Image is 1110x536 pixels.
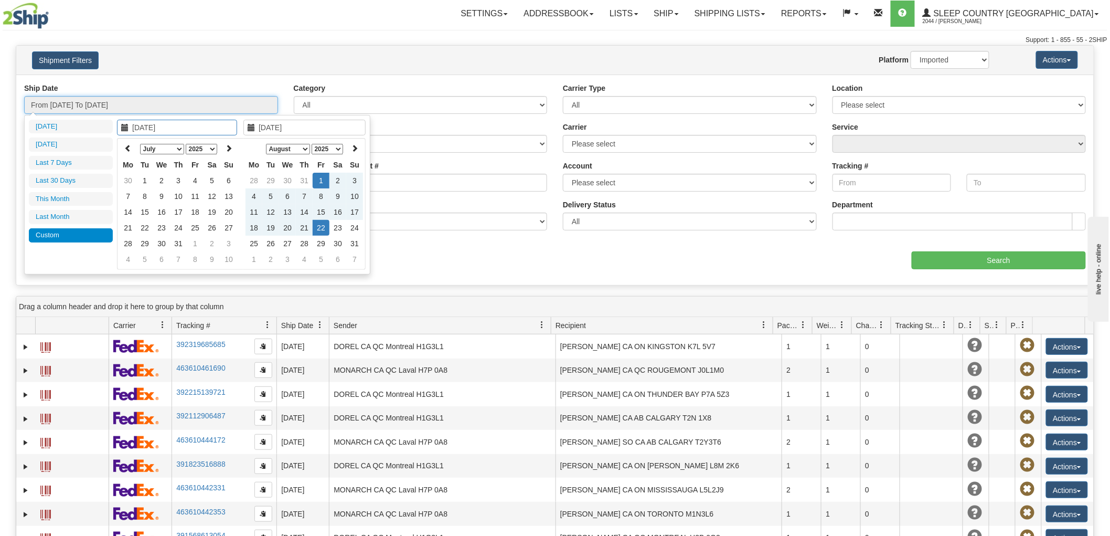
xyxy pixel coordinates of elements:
[279,173,296,188] td: 30
[254,458,272,474] button: Copy to clipboard
[832,122,859,132] label: Service
[204,251,220,267] td: 9
[346,188,363,204] td: 10
[329,236,346,251] td: 30
[29,192,113,206] li: This Month
[782,334,821,359] td: 1
[329,406,556,430] td: DOREL CA QC Montreal H1G3L1
[136,220,153,236] td: 22
[329,173,346,188] td: 2
[1020,338,1034,353] span: Pickup Not Assigned
[113,340,159,353] img: 2 - FedEx Express®
[153,204,170,220] td: 16
[29,156,113,170] li: Last 7 Days
[20,485,31,496] a: Expand
[220,204,237,220] td: 20
[254,386,272,402] button: Copy to clipboard
[311,316,329,334] a: Ship Date filter column settings
[773,1,835,27] a: Reports
[16,297,1094,317] div: grid grouping header
[254,506,272,522] button: Copy to clipboard
[646,1,687,27] a: Ship
[1011,320,1020,331] span: Pickup Status
[204,173,220,188] td: 5
[1020,410,1034,425] span: Pickup Not Assigned
[113,507,159,520] img: 2 - FedEx Express®
[856,320,878,331] span: Charge
[176,412,225,420] a: 392112906487
[821,382,860,406] td: 1
[113,459,159,472] img: 2 - FedEx Express®
[915,1,1107,27] a: Sleep Country [GEOGRAPHIC_DATA] 2044 / [PERSON_NAME]
[1020,506,1034,520] span: Pickup Not Assigned
[187,220,204,236] td: 25
[220,173,237,188] td: 6
[170,173,187,188] td: 3
[346,204,363,220] td: 17
[254,482,272,498] button: Copy to clipboard
[279,251,296,267] td: 3
[329,204,346,220] td: 16
[967,482,982,497] span: Unknown
[187,173,204,188] td: 4
[346,173,363,188] td: 3
[276,359,329,383] td: [DATE]
[170,157,187,173] th: Th
[1046,409,1088,426] button: Actions
[276,478,329,502] td: [DATE]
[313,251,329,267] td: 5
[860,454,900,478] td: 0
[879,55,909,65] label: Platform
[860,430,900,454] td: 0
[29,138,113,152] li: [DATE]
[246,251,262,267] td: 1
[20,437,31,448] a: Expand
[20,414,31,424] a: Expand
[120,157,136,173] th: Mo
[29,174,113,188] li: Last 30 Days
[346,220,363,236] td: 24
[782,502,821,526] td: 1
[1020,434,1034,448] span: Pickup Not Assigned
[821,454,860,478] td: 1
[556,478,782,502] td: [PERSON_NAME] CA ON MISSISSAUGA L5L2J9
[262,251,279,267] td: 2
[262,204,279,220] td: 12
[860,478,900,502] td: 0
[40,433,51,450] a: Label
[113,484,159,497] img: 2 - FedEx Express®
[1020,458,1034,472] span: Pickup Not Assigned
[958,320,967,331] span: Delivery Status
[1020,386,1034,401] span: Pickup Not Assigned
[279,204,296,220] td: 13
[29,120,113,134] li: [DATE]
[329,157,346,173] th: Sa
[20,509,31,520] a: Expand
[176,436,225,444] a: 463610444172
[246,188,262,204] td: 4
[296,204,313,220] td: 14
[821,406,860,430] td: 1
[113,412,159,425] img: 2 - FedEx Express®
[204,157,220,173] th: Sa
[967,434,982,448] span: Unknown
[136,251,153,267] td: 5
[254,362,272,378] button: Copy to clipboard
[20,390,31,400] a: Expand
[279,188,296,204] td: 6
[1046,386,1088,403] button: Actions
[176,340,225,349] a: 392319685685
[821,478,860,502] td: 1
[329,382,556,406] td: DOREL CA QC Montreal H1G3L1
[279,220,296,236] td: 20
[936,316,954,334] a: Tracking Status filter column settings
[687,1,773,27] a: Shipping lists
[176,364,225,372] a: 463610461690
[276,334,329,359] td: [DATE]
[40,361,51,378] a: Label
[563,161,592,171] label: Account
[860,359,900,383] td: 0
[1015,316,1032,334] a: Pickup Status filter column settings
[556,454,782,478] td: [PERSON_NAME] CA ON [PERSON_NAME] L8M 2K6
[254,434,272,450] button: Copy to clipboard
